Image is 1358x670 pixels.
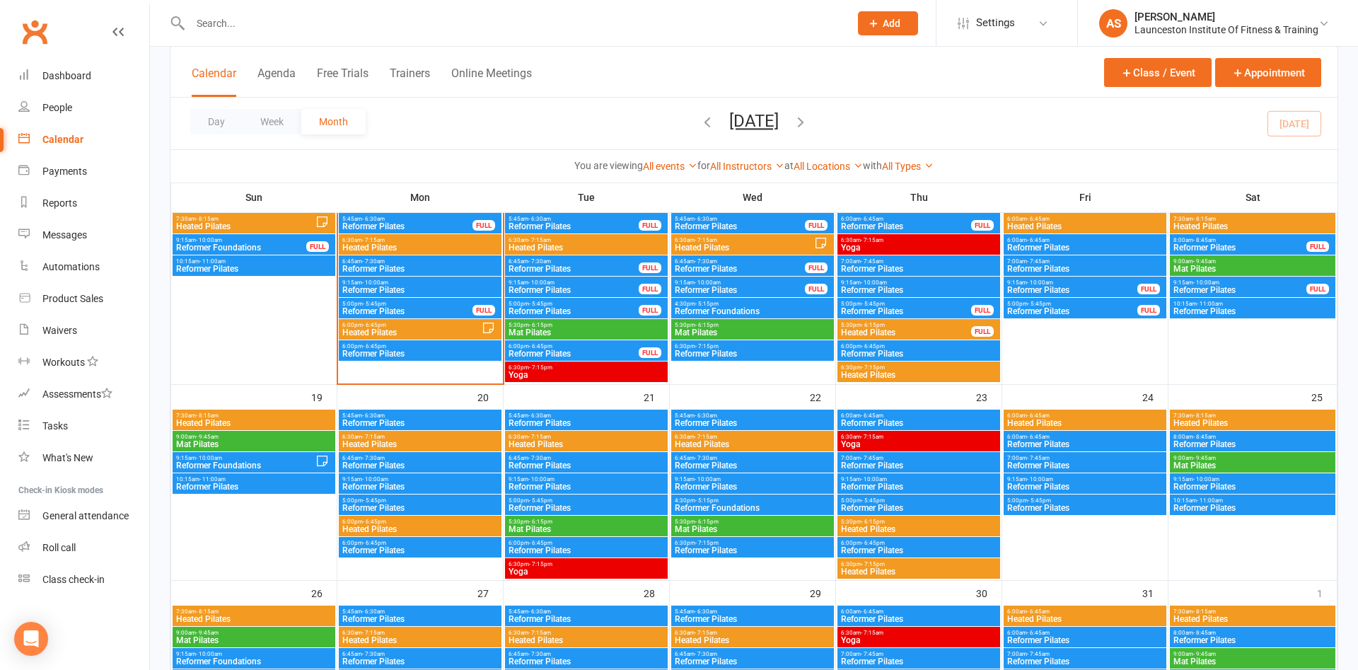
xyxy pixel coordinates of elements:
span: Mat Pilates [1173,265,1333,273]
span: - 6:15pm [529,322,552,328]
a: Roll call [18,532,149,564]
div: Tasks [42,420,68,432]
a: People [18,92,149,124]
span: Reformer Pilates [840,419,997,427]
span: - 7:15am [861,434,883,440]
span: - 8:45am [1193,237,1216,243]
span: Reformer Pilates [508,350,639,358]
span: 9:15am [175,237,307,243]
a: Messages [18,219,149,251]
span: 5:00pm [342,301,473,307]
span: 10:15am [1173,301,1333,307]
span: Reformer Pilates [674,461,831,470]
span: - 10:00am [861,279,887,286]
th: Fri [1002,183,1168,212]
div: General attendance [42,510,129,521]
span: Reformer Pilates [508,286,639,294]
span: Reformer Pilates [1006,243,1163,252]
span: - 6:15pm [861,322,885,328]
span: 6:30am [674,434,831,440]
span: Heated Pilates [508,440,665,449]
span: - 6:45am [1027,434,1050,440]
div: FULL [639,305,661,316]
span: 9:00am [1173,455,1333,461]
span: 6:45am [674,258,806,265]
span: - 7:15am [861,237,883,243]
span: 4:30pm [674,301,831,307]
span: - 5:45pm [861,301,885,307]
span: - 9:45am [1193,455,1216,461]
span: Reformer Pilates [840,286,997,294]
div: FULL [971,326,994,337]
div: FULL [805,284,828,294]
span: 8:00am [1173,237,1307,243]
span: - 8:15am [196,412,219,419]
span: Reformer Pilates [1173,286,1307,294]
span: 6:00pm [342,343,499,350]
span: - 10:00am [196,237,222,243]
span: 7:30am [1173,412,1333,419]
span: 6:30am [840,434,997,440]
span: 6:45am [342,455,499,461]
span: Heated Pilates [508,243,665,252]
a: Product Sales [18,283,149,315]
a: Tasks [18,410,149,442]
div: People [42,102,72,113]
div: 21 [644,385,669,408]
span: Reformer Pilates [508,307,639,316]
span: Mat Pilates [508,328,665,337]
div: Payments [42,166,87,177]
span: - 7:30am [695,455,717,461]
div: FULL [472,220,495,231]
div: FULL [472,305,495,316]
span: Reformer Foundations [674,307,831,316]
span: 6:00am [1006,237,1163,243]
span: 6:00am [1006,216,1163,222]
span: - 8:15am [1193,412,1216,419]
span: 5:45am [342,412,499,419]
span: 9:15am [674,279,806,286]
span: - 7:45am [861,455,883,461]
span: 9:15am [840,279,997,286]
span: - 10:00am [1193,279,1219,286]
button: Week [243,109,301,134]
span: Reformer Pilates [840,265,997,273]
span: - 11:00am [1197,301,1223,307]
span: 9:15am [1173,476,1333,483]
span: 7:00am [840,258,997,265]
div: Workouts [42,357,85,368]
span: 9:15am [1006,476,1163,483]
span: 10:15am [175,258,332,265]
span: Yoga [840,440,997,449]
span: - 6:45pm [861,343,885,350]
span: 6:45am [508,455,665,461]
span: Heated Pilates [1006,222,1163,231]
span: 5:00pm [840,301,972,307]
span: 7:30am [175,412,332,419]
span: - 11:00am [199,476,226,483]
span: Heated Pilates [1173,222,1333,231]
span: Mat Pilates [175,440,332,449]
span: 5:45am [674,412,831,419]
a: Payments [18,156,149,187]
span: Heated Pilates [342,243,499,252]
span: - 7:15pm [529,364,552,371]
span: - 10:00am [1027,279,1053,286]
span: Reformer Foundations [175,461,315,470]
span: Heated Pilates [1173,419,1333,427]
strong: You are viewing [574,160,643,171]
div: FULL [1306,241,1329,252]
button: Agenda [257,67,296,97]
span: 6:00pm [508,343,639,350]
span: - 7:15pm [695,343,719,350]
span: Reformer Pilates [342,350,499,358]
span: Reformer Pilates [840,461,997,470]
a: What's New [18,442,149,474]
span: - 7:45am [861,258,883,265]
input: Search... [186,13,840,33]
div: FULL [971,220,994,231]
span: - 7:15am [362,434,385,440]
span: - 6:30am [528,216,551,222]
strong: at [784,160,794,171]
div: 25 [1311,385,1337,408]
